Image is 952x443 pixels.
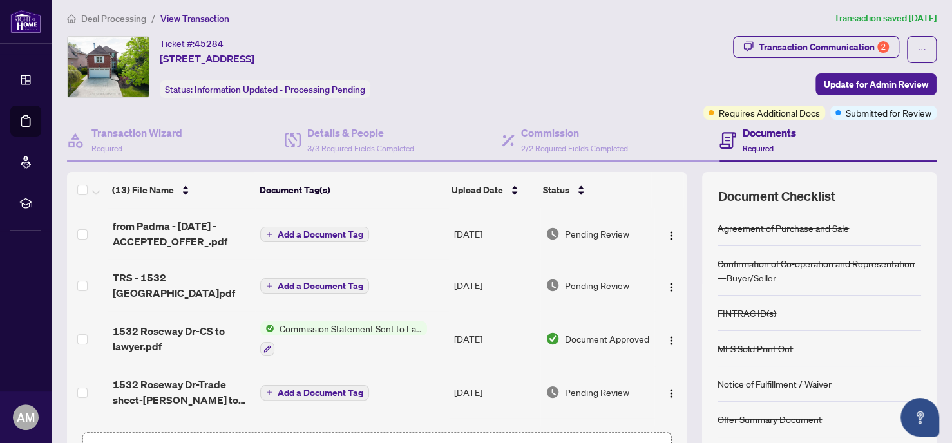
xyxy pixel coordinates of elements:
[260,227,369,242] button: Add a Document Tag
[718,256,921,285] div: Confirmation of Co-operation and Representation—Buyer/Seller
[452,183,503,197] span: Upload Date
[449,208,540,259] td: [DATE]
[260,385,369,401] button: Add a Document Tag
[260,278,369,294] button: Add a Document Tag
[195,84,365,95] span: Information Updated - Processing Pending
[546,332,560,346] img: Document Status
[565,385,629,399] span: Pending Review
[67,14,76,23] span: home
[107,172,254,208] th: (13) File Name
[307,125,414,140] h4: Details & People
[718,221,849,235] div: Agreement of Purchase and Sale
[195,38,224,50] span: 45284
[260,321,427,356] button: Status IconCommission Statement Sent to Lawyer
[307,144,414,153] span: 3/3 Required Fields Completed
[81,13,146,24] span: Deal Processing
[718,377,832,391] div: Notice of Fulfillment / Waiver
[91,125,182,140] h4: Transaction Wizard
[718,187,835,205] span: Document Checklist
[521,144,628,153] span: 2/2 Required Fields Completed
[278,388,363,397] span: Add a Document Tag
[10,10,41,33] img: logo
[266,389,272,395] span: plus
[661,382,681,402] button: Logo
[113,323,251,354] span: 1532 Roseway Dr-CS to lawyer.pdf
[449,311,540,366] td: [DATE]
[718,306,776,320] div: FINTRAC ID(s)
[846,106,931,120] span: Submitted for Review
[538,172,652,208] th: Status
[274,321,427,335] span: Commission Statement Sent to Lawyer
[91,144,122,153] span: Required
[759,37,889,57] div: Transaction Communication
[546,227,560,241] img: Document Status
[546,278,560,292] img: Document Status
[565,227,629,241] span: Pending Review
[666,388,676,399] img: Logo
[546,385,560,399] img: Document Status
[565,278,629,292] span: Pending Review
[112,183,174,197] span: (13) File Name
[733,36,899,58] button: Transaction Communication2
[718,341,793,355] div: MLS Sold Print Out
[543,183,569,197] span: Status
[743,144,774,153] span: Required
[254,172,446,208] th: Document Tag(s)
[113,377,251,408] span: 1532 Roseway Dr-Trade sheet-[PERSON_NAME] to review.pdf
[260,321,274,335] img: Status Icon
[877,41,889,53] div: 2
[160,80,370,98] div: Status:
[661,328,681,349] button: Logo
[160,13,229,24] span: View Transaction
[260,226,369,243] button: Add a Document Tag
[151,11,155,26] li: /
[661,275,681,296] button: Logo
[521,125,628,140] h4: Commission
[113,270,251,301] span: TRS - 1532 [GEOGRAPHIC_DATA]pdf
[666,231,676,241] img: Logo
[834,11,937,26] article: Transaction saved [DATE]
[278,230,363,239] span: Add a Document Tag
[718,412,822,426] div: Offer Summary Document
[160,36,224,51] div: Ticket #:
[666,335,676,346] img: Logo
[266,283,272,289] span: plus
[815,73,937,95] button: Update for Admin Review
[68,37,149,97] img: IMG-W12242507_1.jpg
[661,223,681,244] button: Logo
[900,398,939,437] button: Open asap
[113,218,251,249] span: from Padma - [DATE] - ACCEPTED_OFFER_.pdf
[446,172,538,208] th: Upload Date
[666,282,676,292] img: Logo
[17,408,35,426] span: AM
[266,231,272,238] span: plus
[278,281,363,290] span: Add a Document Tag
[565,332,649,346] span: Document Approved
[824,74,928,95] span: Update for Admin Review
[160,51,254,66] span: [STREET_ADDRESS]
[260,384,369,401] button: Add a Document Tag
[719,106,820,120] span: Requires Additional Docs
[449,259,540,311] td: [DATE]
[449,366,540,418] td: [DATE]
[917,45,926,54] span: ellipsis
[743,125,796,140] h4: Documents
